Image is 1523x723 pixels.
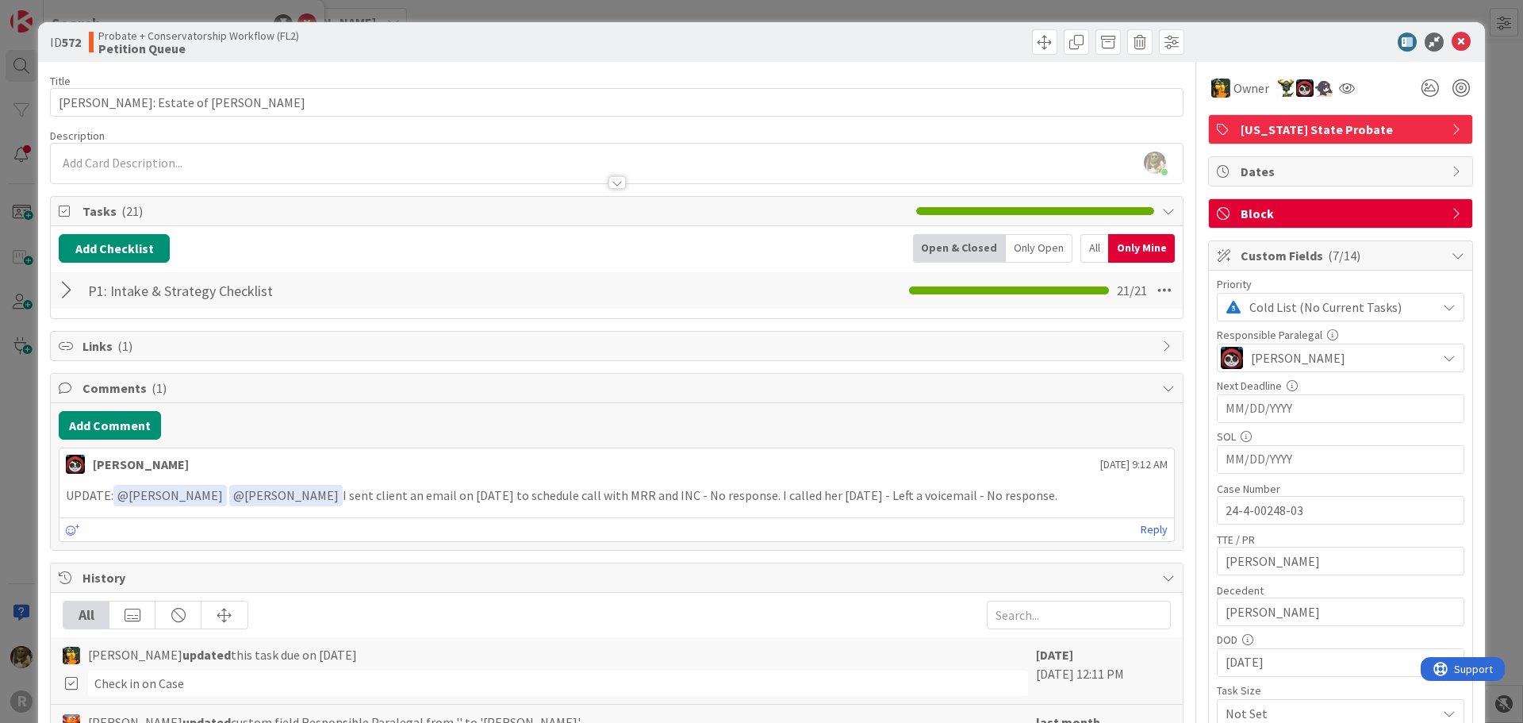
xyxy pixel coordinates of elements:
input: MM/DD/YYYY [1226,446,1456,473]
input: MM/DD/YYYY [1226,649,1456,676]
img: NC [1277,79,1295,97]
div: Check in on Case [88,671,1028,696]
button: Add Comment [59,411,161,440]
span: ID [50,33,81,52]
span: [PERSON_NAME] this task due on [DATE] [88,645,357,664]
input: Add Checklist... [82,276,439,305]
span: Support [33,2,72,21]
span: ( 1 ) [152,380,167,396]
input: Search... [987,601,1171,629]
span: Tasks [82,202,908,221]
img: JS [1296,79,1314,97]
div: DOD [1217,634,1464,645]
span: Comments [82,379,1154,398]
div: Next Deadline [1217,380,1464,391]
label: Title [50,74,71,88]
span: @ [233,487,244,503]
div: Only Mine [1108,234,1175,263]
span: ( 1 ) [117,338,132,354]
b: [DATE] [1036,647,1073,663]
b: Petition Queue [98,42,299,55]
input: MM/DD/YYYY [1226,395,1456,422]
label: Case Number [1217,482,1280,496]
span: Custom Fields [1241,246,1444,265]
div: All [63,602,109,629]
span: Cold List (No Current Tasks) [1249,296,1429,318]
b: 572 [62,34,81,50]
span: Links [82,337,1154,356]
div: All [1080,234,1108,263]
span: @ [117,487,129,503]
div: Task Size [1217,685,1464,696]
img: KN [1315,79,1333,97]
div: Responsible Paralegal [1217,329,1464,340]
a: Reply [1141,520,1168,540]
div: [DATE] 12:11 PM [1036,645,1171,696]
span: [US_STATE] State Probate [1241,120,1444,139]
img: MR [63,647,80,664]
span: [DATE] 9:12 AM [1100,456,1168,473]
span: Description [50,129,105,143]
span: 21 / 21 [1117,281,1147,300]
span: Probate + Conservatorship Workflow (FL2) [98,29,299,42]
span: ( 21 ) [121,203,143,219]
img: yW9LRPfq2I1p6cQkqhMnMPjKb8hcA9gF.jpg [1144,152,1166,174]
span: [PERSON_NAME] [233,487,339,503]
div: Priority [1217,279,1464,290]
span: Owner [1233,79,1269,98]
div: SOL [1217,431,1464,442]
span: History [82,568,1154,587]
span: Dates [1241,162,1444,181]
input: type card name here... [50,88,1183,117]
label: TTE / PR [1217,533,1255,547]
img: JS [66,455,85,474]
button: Add Checklist [59,234,170,263]
div: Open & Closed [913,234,1006,263]
b: updated [182,647,231,663]
label: Decedent [1217,583,1264,598]
span: ( 7/14 ) [1328,248,1360,263]
img: MR [1211,79,1230,98]
span: Block [1241,204,1444,223]
p: UPDATE: I sent client an email on [DATE] to schedule call with MRR and INC - No response. I calle... [66,485,1168,506]
span: [PERSON_NAME] [1251,348,1345,367]
div: Only Open [1006,234,1072,263]
span: [PERSON_NAME] [117,487,223,503]
div: [PERSON_NAME] [93,455,189,474]
img: JS [1221,347,1243,369]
